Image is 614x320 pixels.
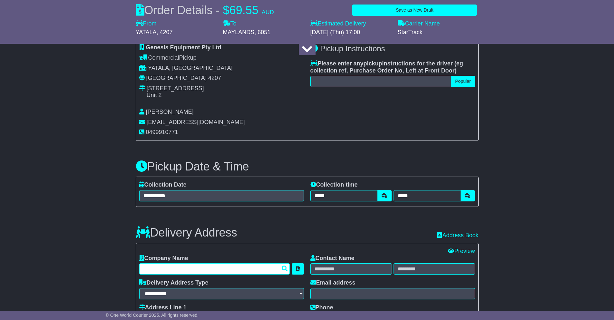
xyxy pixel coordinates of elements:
[139,54,304,62] div: Pickup
[146,129,178,135] span: 0499910771
[136,3,274,17] div: Order Details -
[157,29,173,35] span: , 4207
[262,9,274,15] span: AUD
[310,60,463,74] span: eg collection ref, Purchase Order No, Left at Front Door
[139,279,209,286] label: Delivery Address Type
[136,29,157,35] span: YATALA
[451,76,475,87] button: Popular
[139,255,188,262] label: Company Name
[136,160,479,173] h3: Pickup Date & Time
[147,119,245,125] span: [EMAIL_ADDRESS][DOMAIN_NAME]
[147,85,204,92] div: [STREET_ADDRESS]
[146,75,207,81] span: [GEOGRAPHIC_DATA]
[310,304,333,311] label: Phone
[310,20,391,27] label: Estimated Delivery
[147,92,204,99] div: Unit 2
[146,109,194,115] span: [PERSON_NAME]
[310,255,355,262] label: Contact Name
[398,20,440,27] label: Carrier Name
[223,29,255,35] span: MAYLANDS
[310,29,391,36] div: [DATE] (Thu) 17:00
[208,75,221,81] span: 4207
[310,181,358,189] label: Collection time
[364,60,382,67] span: pickup
[136,20,157,27] label: From
[139,304,187,311] label: Address Line 1
[448,248,475,254] a: Preview
[310,279,356,286] label: Email address
[352,5,477,16] button: Save as New Draft
[437,232,478,238] a: Address Book
[254,29,270,35] span: , 6051
[139,181,187,189] label: Collection Date
[310,60,475,74] label: Please enter any instructions for the driver ( )
[148,54,179,61] span: Commercial
[398,29,479,36] div: StarTrack
[223,20,237,27] label: To
[223,4,229,17] span: $
[148,65,232,71] span: YATALA, [GEOGRAPHIC_DATA]
[229,4,258,17] span: 69.55
[136,226,237,239] h3: Delivery Address
[106,313,199,318] span: © One World Courier 2025. All rights reserved.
